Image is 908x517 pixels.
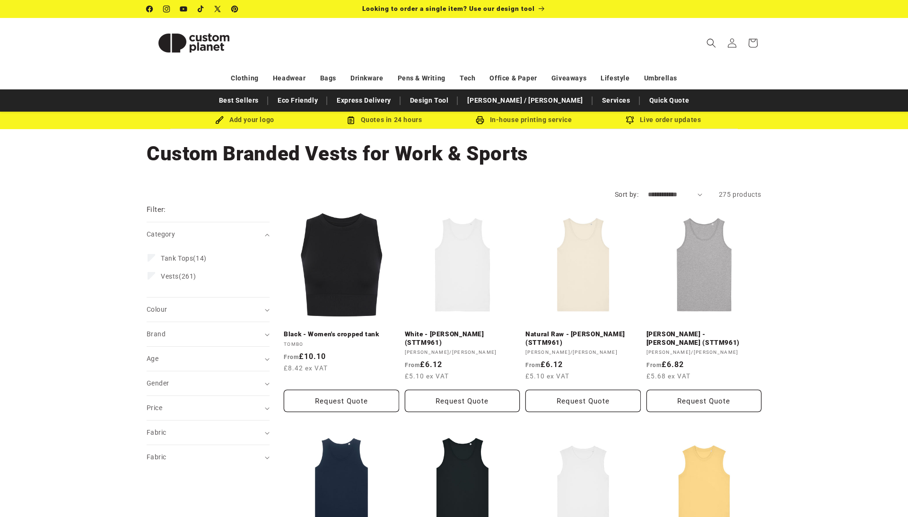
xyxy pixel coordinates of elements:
[161,254,207,263] span: (14)
[463,92,587,109] a: [PERSON_NAME] / [PERSON_NAME]
[615,191,638,198] label: Sort by:
[476,116,484,124] img: In-house printing
[214,92,263,109] a: Best Sellers
[719,191,761,198] span: 275 products
[284,330,399,339] a: Black - Women's cropped tank
[332,92,396,109] a: Express Delivery
[147,141,761,166] h1: Custom Branded Vests for Work & Sports
[147,396,270,420] summary: Price
[525,390,641,412] button: Request Quote
[405,330,520,347] a: White - [PERSON_NAME] (STTM961)
[147,453,166,461] span: Fabric
[147,371,270,395] summary: Gender (0 selected)
[350,70,383,87] a: Drinkware
[454,114,594,126] div: In-house printing service
[175,114,314,126] div: Add your logo
[347,116,355,124] img: Order Updates Icon
[231,70,259,87] a: Clothing
[147,445,270,469] summary: Fabric (0 selected)
[405,390,520,412] button: Request Quote
[215,116,224,124] img: Brush Icon
[161,254,193,262] span: Tank Tops
[273,92,323,109] a: Eco Friendly
[525,330,641,347] a: Natural Raw - [PERSON_NAME] (STTM961)
[147,322,270,346] summary: Brand (0 selected)
[646,390,762,412] button: Request Quote
[147,298,270,322] summary: Colour (0 selected)
[405,92,454,109] a: Design Tool
[147,429,166,436] span: Fabric
[460,70,475,87] a: Tech
[601,70,629,87] a: Lifestyle
[147,204,166,215] h2: Filter:
[362,5,535,12] span: Looking to order a single item? Use our design tool
[489,70,537,87] a: Office & Paper
[646,330,762,347] a: [PERSON_NAME] - [PERSON_NAME] (STTM961)
[597,92,635,109] a: Services
[147,22,241,64] img: Custom Planet
[551,70,586,87] a: Giveaways
[147,306,167,313] span: Colour
[161,272,179,280] span: Vests
[284,390,399,412] button: Request Quote
[147,230,175,238] span: Category
[644,70,677,87] a: Umbrellas
[594,114,733,126] div: Live order updates
[320,70,336,87] a: Bags
[147,421,270,445] summary: Fabric (0 selected)
[701,33,722,53] summary: Search
[273,70,306,87] a: Headwear
[143,18,245,68] a: Custom Planet
[398,70,445,87] a: Pens & Writing
[147,330,166,338] span: Brand
[626,116,634,124] img: Order updates
[147,379,169,387] span: Gender
[645,92,694,109] a: Quick Quote
[161,272,196,280] span: (261)
[314,114,454,126] div: Quotes in 24 hours
[147,347,270,371] summary: Age (0 selected)
[147,404,162,412] span: Price
[147,355,158,362] span: Age
[147,222,270,246] summary: Category (0 selected)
